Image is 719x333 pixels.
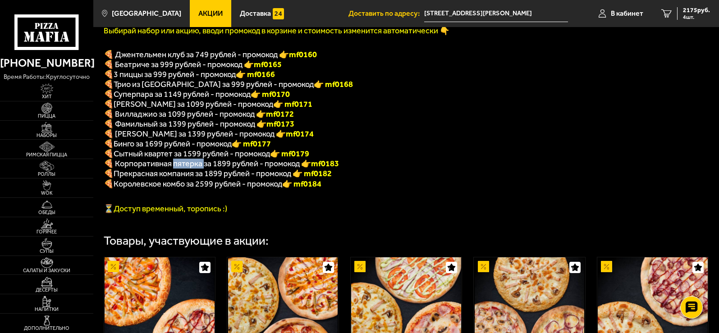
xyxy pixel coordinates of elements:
img: Акционный [354,261,366,272]
span: В кабинет [611,10,643,17]
img: Акционный [601,261,612,272]
span: 🍕 Фамильный за 1399 рублей - промокод 👉 [104,119,294,129]
b: 👉 mf0179 [270,149,309,159]
font: 👉 mf0168 [314,79,353,89]
img: Акционный [231,261,243,272]
b: mf0183 [311,159,339,169]
b: 👉 mf0177 [232,139,271,149]
font: 🍕 [104,179,114,189]
font: 🍕 [104,89,114,99]
font: 🍕 [104,169,114,178]
span: 🍕 Джентельмен клуб за 749 рублей - промокод 👉 [104,50,317,59]
span: 🍕 Корпоративная пятерка за 1899 рублей - промокод 👉 [104,159,339,169]
span: Сытный квартет за 1599 рублей - промокод [114,149,270,159]
span: 🍕 Вилладжио за 1099 рублей - промокод 👉 [104,109,294,119]
font: 👉 mf0170 [251,89,290,99]
font: 👉 mf0182 [293,169,332,178]
img: Акционный [108,261,119,272]
b: mf0160 [289,50,317,59]
span: Доставка [240,10,271,17]
span: Прекрасная компания за 1899 рублей - промокод [114,169,293,178]
font: 🍕 [104,79,114,89]
input: Ваш адрес доставки [424,5,568,22]
font: 👉 mf0166 [236,69,275,79]
span: [PERSON_NAME] за 1099 рублей - промокод [114,99,273,109]
span: Суперпара за 1149 рублей - промокод [114,89,251,99]
b: 👉 mf0171 [273,99,312,109]
b: 🍕 [104,149,114,159]
span: [GEOGRAPHIC_DATA] [112,10,181,17]
span: Бинго за 1699 рублей - промокод [114,139,232,149]
span: Королевское комбо за 2599 рублей - промокод [114,179,282,189]
span: 3 пиццы за 999 рублей - промокод [114,69,236,79]
div: Товары, участвующие в акции: [104,235,269,247]
b: 🍕 [104,99,114,109]
span: 4 шт. [683,14,710,20]
font: 🍕 [104,69,114,79]
span: ⏳Доступ временный, торопись :) [104,204,227,214]
span: Трио из [GEOGRAPHIC_DATA] за 999 рублей - промокод [114,79,314,89]
b: mf0174 [286,129,314,139]
font: 👉 mf0184 [282,179,321,189]
b: mf0165 [254,59,282,69]
img: Акционный [478,261,489,272]
b: mf0172 [266,109,294,119]
img: 15daf4d41897b9f0e9f617042186c801.svg [273,8,284,19]
b: mf0173 [266,119,294,129]
span: Акции [198,10,223,17]
font: Выбирай набор или акцию, вводи промокод в корзине и стоимость изменится автоматически 👇 [104,26,449,36]
span: бульвар Александра Грина, 3 [424,5,568,22]
span: 🍕 [PERSON_NAME] за 1399 рублей - промокод 👉 [104,129,314,139]
span: Доставить по адресу: [348,10,424,17]
span: 2175 руб. [683,7,710,14]
span: 🍕 Беатриче за 999 рублей - промокод 👉 [104,59,282,69]
b: 🍕 [104,139,114,149]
